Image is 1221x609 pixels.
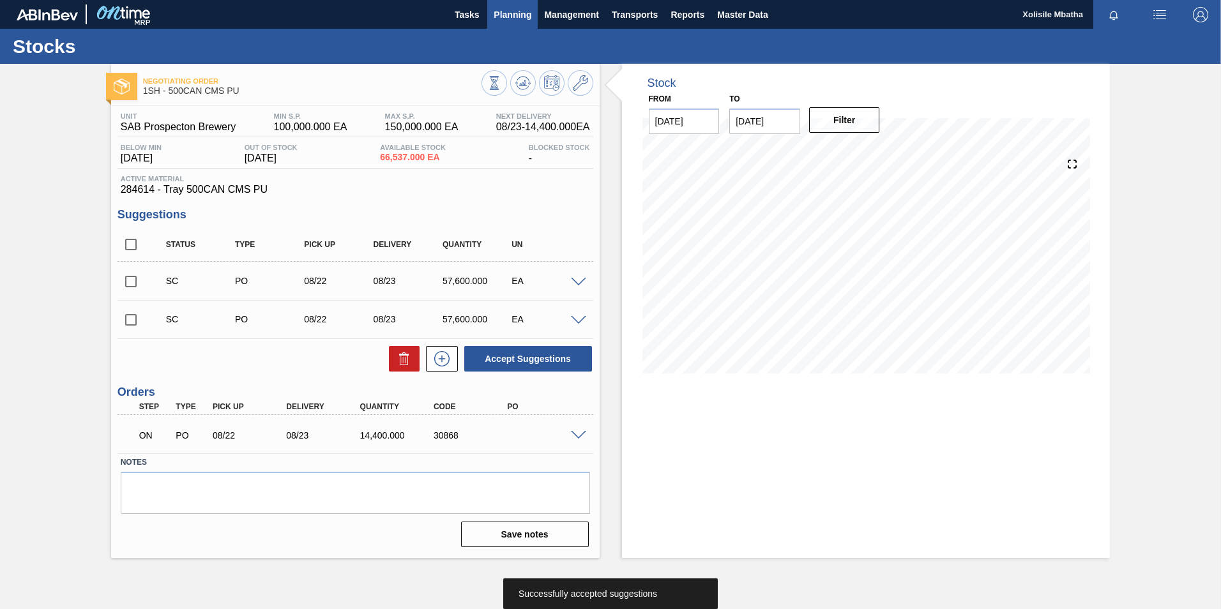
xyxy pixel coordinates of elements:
[232,276,309,286] div: Purchase order
[121,153,162,164] span: [DATE]
[209,402,292,411] div: Pick up
[370,240,448,249] div: Delivery
[526,144,593,164] div: -
[143,86,482,96] span: 1SH - 500CAN CMS PU
[439,240,517,249] div: Quantity
[508,240,586,249] div: UN
[519,589,657,599] span: Successfully accepted suggestions
[612,7,658,22] span: Transports
[209,430,292,440] div: 08/22/2025
[121,144,162,151] span: Below Min
[671,7,704,22] span: Reports
[529,144,590,151] span: Blocked Stock
[163,276,240,286] div: Suggestion Created
[274,121,347,133] span: 100,000.000 EA
[430,402,513,411] div: Code
[121,184,590,195] span: 284614 - Tray 500CAN CMS PU
[139,430,171,440] p: ON
[539,70,565,96] button: Schedule Inventory
[510,70,536,96] button: Update Chart
[461,522,589,547] button: Save notes
[544,7,599,22] span: Management
[232,314,309,324] div: Purchase order
[118,386,593,399] h3: Orders
[245,144,298,151] span: Out Of Stock
[301,276,378,286] div: 08/22/2025
[283,402,365,411] div: Delivery
[458,345,593,373] div: Accept Suggestions
[385,112,459,120] span: MAX S.P.
[649,94,671,103] label: From
[357,402,439,411] div: Quantity
[163,240,240,249] div: Status
[118,208,593,222] h3: Suggestions
[136,421,174,449] div: Negotiating Order
[383,346,420,372] div: Delete Suggestions
[370,314,448,324] div: 08/23/2025
[649,109,720,134] input: mm/dd/yyyy
[245,153,298,164] span: [DATE]
[121,121,236,133] span: SAB Prospecton Brewery
[114,79,130,94] img: Ícone
[439,276,517,286] div: 57,600.000
[1093,6,1134,24] button: Notifications
[13,39,239,54] h1: Stocks
[729,94,739,103] label: to
[439,314,517,324] div: 57,600.000
[508,314,586,324] div: EA
[482,70,507,96] button: Stocks Overview
[232,240,309,249] div: Type
[385,121,459,133] span: 150,000.000 EA
[143,77,482,85] span: Negotiating Order
[508,276,586,286] div: EA
[717,7,768,22] span: Master Data
[301,314,378,324] div: 08/22/2025
[494,7,531,22] span: Planning
[496,121,590,133] span: 08/23 - 14,400.000 EA
[648,77,676,90] div: Stock
[380,153,446,162] span: 66,537.000 EA
[1152,7,1167,22] img: userActions
[274,112,347,120] span: MIN S.P.
[121,112,236,120] span: Unit
[729,109,800,134] input: mm/dd/yyyy
[172,430,211,440] div: Purchase order
[496,112,590,120] span: Next Delivery
[430,430,513,440] div: 30868
[121,175,590,183] span: Active Material
[121,453,590,472] label: Notes
[136,402,174,411] div: Step
[1193,7,1208,22] img: Logout
[163,314,240,324] div: Suggestion Created
[453,7,481,22] span: Tasks
[809,107,880,133] button: Filter
[301,240,378,249] div: Pick up
[370,276,448,286] div: 08/23/2025
[17,9,78,20] img: TNhmsLtSVTkK8tSr43FrP2fwEKptu5GPRR3wAAAABJRU5ErkJggg==
[283,430,365,440] div: 08/23/2025
[568,70,593,96] button: Go to Master Data / General
[172,402,211,411] div: Type
[464,346,592,372] button: Accept Suggestions
[357,430,439,440] div: 14,400.000
[380,144,446,151] span: Available Stock
[420,346,458,372] div: New suggestion
[504,402,586,411] div: PO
